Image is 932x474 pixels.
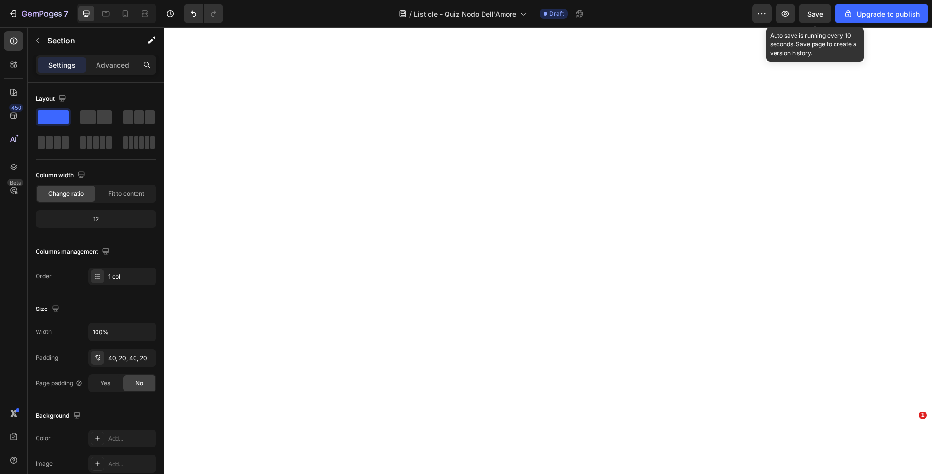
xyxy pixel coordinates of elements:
span: Yes [100,379,110,388]
span: Change ratio [48,189,84,198]
iframe: Intercom live chat [899,426,922,450]
div: Width [36,328,52,336]
span: No [136,379,143,388]
div: Padding [36,353,58,362]
div: 1 col [108,272,154,281]
div: Upgrade to publish [843,9,920,19]
div: Undo/Redo [184,4,223,23]
div: Column width [36,169,87,182]
div: 12 [38,212,155,226]
p: Section [47,35,127,46]
p: Advanced [96,60,129,70]
span: 1 [919,412,927,419]
span: Fit to content [108,189,144,198]
div: Background [36,410,83,423]
div: 450 [9,104,23,112]
span: Save [807,10,823,18]
p: 7 [64,8,68,20]
div: 40, 20, 40, 20 [108,354,154,363]
div: Order [36,272,52,281]
span: Draft [549,9,564,18]
button: 7 [4,4,73,23]
div: Color [36,434,51,443]
span: / [409,9,412,19]
button: Save [799,4,831,23]
div: Add... [108,434,154,443]
div: Size [36,303,61,316]
iframe: Design area [164,27,932,474]
input: Auto [89,323,156,341]
div: Add... [108,460,154,469]
div: Columns management [36,246,112,259]
button: Upgrade to publish [835,4,928,23]
div: Beta [7,179,23,186]
span: Listicle - Quiz Nodo Dell'Amore [414,9,516,19]
div: Image [36,459,53,468]
p: Settings [48,60,76,70]
div: Layout [36,92,68,105]
div: Page padding [36,379,83,388]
